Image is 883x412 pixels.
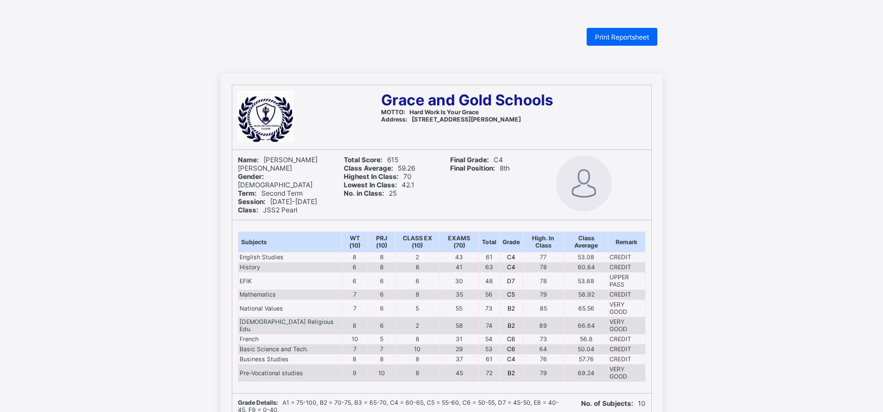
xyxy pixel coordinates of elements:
[523,273,564,290] td: 78
[368,335,396,345] td: 5
[238,273,342,290] td: EFIK
[450,156,489,164] b: Final Grade:
[581,399,633,408] b: No. of Subjects:
[238,197,317,206] span: [DATE]-[DATE]
[396,273,440,290] td: 6
[595,33,649,41] span: Print Reportsheet
[342,365,368,382] td: 9
[608,232,645,253] th: Remark
[479,253,499,263] td: 61
[523,253,564,263] td: 77
[523,232,564,253] th: High. In Class
[368,290,396,300] td: 6
[238,317,342,335] td: [DEMOGRAPHIC_DATA] Religious Edu.
[499,335,523,345] td: C6
[499,273,523,290] td: D7
[440,253,479,263] td: 43
[344,164,393,172] b: Class Average:
[344,156,383,164] b: Total Score:
[499,317,523,335] td: B2
[368,300,396,317] td: 6
[450,164,510,172] span: 8th
[238,365,342,382] td: Pre-Vocational studies
[368,253,396,263] td: 8
[608,335,645,345] td: CREDIT
[523,355,564,365] td: 76
[342,345,368,355] td: 7
[440,290,479,300] td: 35
[608,345,645,355] td: CREDIT
[479,345,499,355] td: 53
[564,335,608,345] td: 56.8
[238,232,342,253] th: Subjects
[381,91,553,109] span: Grace and Gold Schools
[396,300,440,317] td: 5
[564,263,608,273] td: 60.84
[342,300,368,317] td: 7
[564,273,608,290] td: 53.68
[342,263,368,273] td: 6
[238,172,313,189] span: [DEMOGRAPHIC_DATA]
[344,181,414,189] span: 42.1
[396,290,440,300] td: 8
[608,365,645,382] td: VERY GOOD
[238,300,342,317] td: National Values
[238,172,264,181] b: Gender:
[381,116,521,123] span: [STREET_ADDRESS][PERSON_NAME]
[344,156,398,164] span: 615
[479,317,499,335] td: 74
[564,365,608,382] td: 69.24
[523,290,564,300] td: 79
[608,263,645,273] td: CREDIT
[368,232,396,253] th: PRJ (10)
[581,399,646,408] span: 10
[564,345,608,355] td: 50.04
[238,206,258,214] b: Class:
[564,300,608,317] td: 65.56
[238,355,342,365] td: Business Studies
[238,335,342,345] td: French
[440,263,479,273] td: 41
[608,300,645,317] td: VERY GOOD
[523,365,564,382] td: 79
[479,273,499,290] td: 48
[238,253,342,263] td: English Studies
[342,290,368,300] td: 7
[238,189,303,197] span: Second Term
[238,206,297,214] span: JSS2 Pearl
[499,365,523,382] td: B2
[564,232,608,253] th: Class Average
[368,263,396,273] td: 8
[238,263,342,273] td: History
[344,164,415,172] span: 59.26
[238,197,266,206] b: Session:
[479,365,499,382] td: 72
[368,345,396,355] td: 7
[396,355,440,365] td: 8
[440,273,479,290] td: 30
[440,365,479,382] td: 45
[499,290,523,300] td: C5
[238,156,318,172] span: [PERSON_NAME] [PERSON_NAME]
[381,109,479,116] span: Hard Work Is Your Grace
[564,317,608,335] td: 66.64
[344,172,412,181] span: 70
[440,232,479,253] th: EXAMS (70)
[479,290,499,300] td: 56
[238,189,257,197] b: Term:
[238,156,259,164] b: Name:
[238,290,342,300] td: Mathematics
[381,109,405,116] b: MOTTO:
[342,273,368,290] td: 6
[440,355,479,365] td: 37
[499,355,523,365] td: C4
[499,300,523,317] td: B2
[396,335,440,345] td: 8
[608,253,645,263] td: CREDIT
[479,335,499,345] td: 54
[479,300,499,317] td: 73
[564,355,608,365] td: 57.76
[396,365,440,382] td: 8
[368,317,396,335] td: 6
[523,317,564,335] td: 89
